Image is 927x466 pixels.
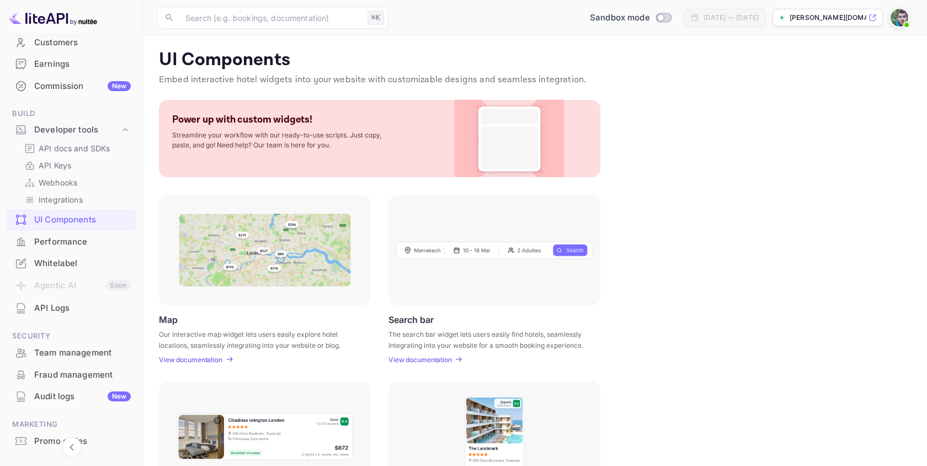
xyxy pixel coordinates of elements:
[790,13,866,23] p: [PERSON_NAME][DOMAIN_NAME]...
[7,253,136,274] div: Whitelabel
[20,157,132,173] div: API Keys
[7,209,136,230] a: UI Components
[39,194,83,205] p: Integrations
[159,356,222,364] p: View documentation
[20,174,132,190] div: Webhooks
[34,257,131,270] div: Whitelabel
[172,113,312,126] p: Power up with custom widgets!
[388,356,455,364] a: View documentation
[20,140,132,156] div: API docs and SDKs
[159,49,912,71] p: UI Components
[39,142,110,154] p: API docs and SDKs
[34,435,131,448] div: Promo codes
[159,314,178,325] p: Map
[891,9,908,27] img: Dermot Murphy
[24,142,127,154] a: API docs and SDKs
[34,124,120,136] div: Developer tools
[388,356,452,364] p: View documentation
[7,76,136,96] a: CommissionNew
[179,7,363,29] input: Search (e.g. bookings, documentation)
[7,54,136,75] div: Earnings
[9,9,97,27] img: LiteAPI logo
[34,302,131,315] div: API Logs
[34,369,131,382] div: Fraud management
[585,12,675,24] div: Switch to Production mode
[159,329,357,349] p: Our interactive map widget lets users easily explore hotel locations, seamlessly integrating into...
[176,412,354,461] img: Horizontal hotel card Frame
[34,214,131,226] div: UI Components
[7,364,136,386] div: Fraud management
[159,356,226,364] a: View documentation
[7,431,136,452] div: Promo codes
[7,342,136,364] div: Team management
[7,231,136,253] div: Performance
[7,32,136,52] a: Customers
[20,192,132,208] div: Integrations
[7,209,136,231] div: UI Components
[34,390,131,403] div: Audit logs
[172,130,393,150] p: Streamline your workflow with our ready-to-use scripts. Just copy, paste, and go! Need help? Our ...
[24,177,127,188] a: Webhooks
[388,329,587,349] p: The search bar widget lets users easily find hotels, seamlessly integrating into your website for...
[39,160,71,171] p: API Keys
[7,419,136,431] span: Marketing
[34,36,131,49] div: Customers
[7,253,136,273] a: Whitelabel
[7,54,136,74] a: Earnings
[7,330,136,342] span: Security
[7,431,136,451] a: Promo codes
[388,314,434,325] p: Search bar
[7,342,136,363] a: Team management
[7,76,136,97] div: CommissionNew
[7,108,136,120] span: Build
[7,231,136,252] a: Performance
[108,81,131,91] div: New
[396,241,593,259] img: Search Frame
[590,12,650,24] span: Sandbox mode
[7,386,136,406] a: Audit logsNew
[7,364,136,385] a: Fraud management
[34,58,131,71] div: Earnings
[7,120,136,140] div: Developer tools
[34,347,131,359] div: Team management
[62,437,82,457] button: Collapse navigation
[24,194,127,205] a: Integrations
[108,391,131,401] div: New
[24,160,127,171] a: API Keys
[7,386,136,407] div: Audit logsNew
[34,236,131,248] div: Performance
[39,177,77,188] p: Webhooks
[7,298,136,319] div: API Logs
[159,73,912,87] p: Embed interactive hotel widgets into your website with customizable designs and seamless integrat...
[704,13,759,23] div: [DATE] — [DATE]
[465,100,554,177] img: Custom Widget PNG
[34,80,131,93] div: Commission
[367,10,384,25] div: ⌘K
[179,214,351,287] img: Map Frame
[7,298,136,318] a: API Logs
[7,32,136,54] div: Customers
